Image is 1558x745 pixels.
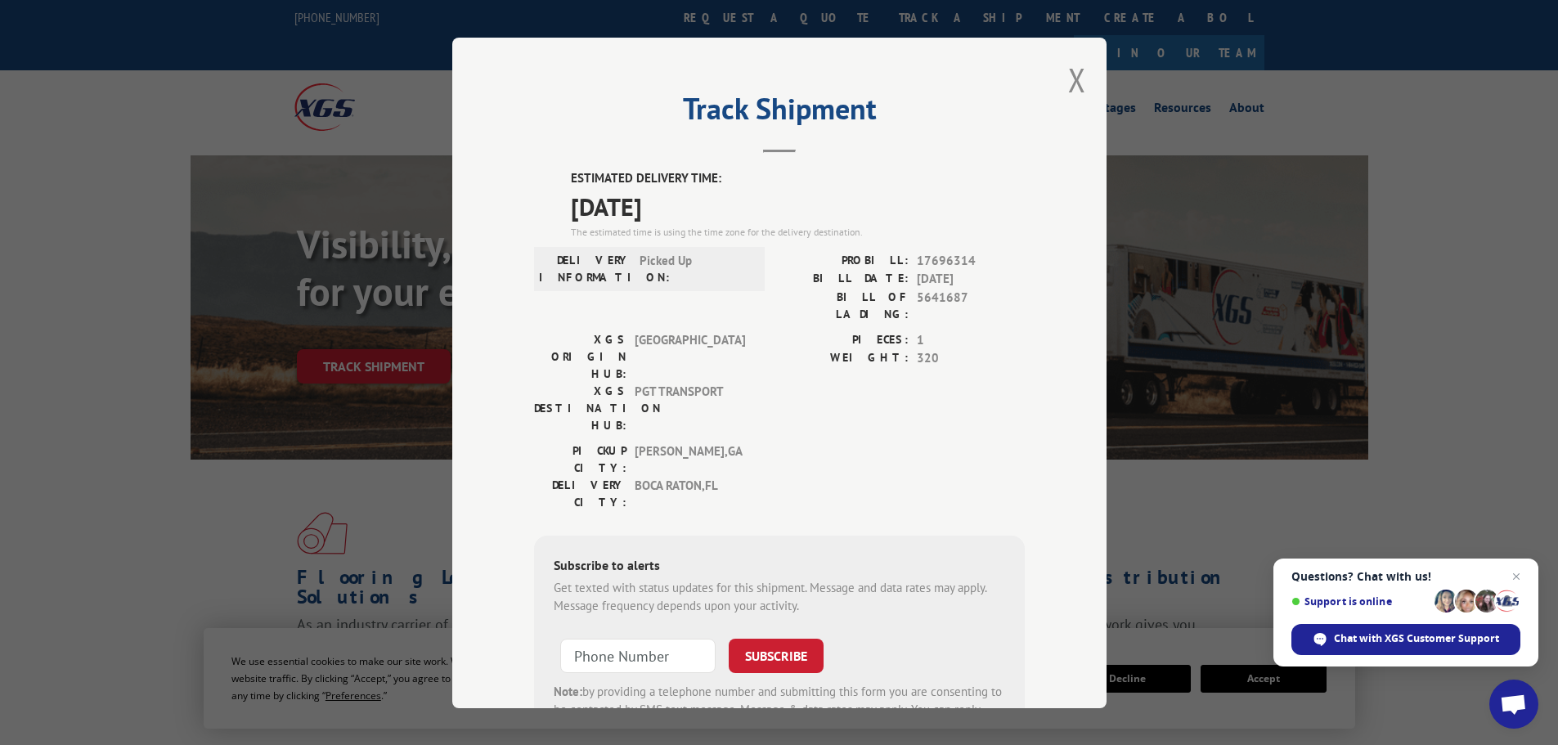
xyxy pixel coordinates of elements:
label: DELIVERY CITY: [534,476,626,510]
span: Questions? Chat with us! [1291,570,1520,583]
span: [DATE] [917,270,1025,289]
span: 320 [917,349,1025,368]
div: Open chat [1489,680,1538,729]
label: BILL OF LADING: [779,288,909,322]
div: Chat with XGS Customer Support [1291,624,1520,655]
label: XGS DESTINATION HUB: [534,382,626,433]
button: SUBSCRIBE [729,638,824,672]
div: The estimated time is using the time zone for the delivery destination. [571,224,1025,239]
button: Close modal [1068,58,1086,101]
span: [PERSON_NAME] , GA [635,442,745,476]
label: ESTIMATED DELIVERY TIME: [571,169,1025,188]
div: Subscribe to alerts [554,554,1005,578]
label: XGS ORIGIN HUB: [534,330,626,382]
h2: Track Shipment [534,97,1025,128]
div: Get texted with status updates for this shipment. Message and data rates may apply. Message frequ... [554,578,1005,615]
label: DELIVERY INFORMATION: [539,251,631,285]
span: PGT TRANSPORT [635,382,745,433]
label: PICKUP CITY: [534,442,626,476]
input: Phone Number [560,638,716,672]
span: Chat with XGS Customer Support [1334,631,1499,646]
label: PIECES: [779,330,909,349]
span: Close chat [1506,567,1526,586]
label: BILL DATE: [779,270,909,289]
span: [DATE] [571,187,1025,224]
span: Picked Up [640,251,750,285]
span: 17696314 [917,251,1025,270]
label: PROBILL: [779,251,909,270]
div: by providing a telephone number and submitting this form you are consenting to be contacted by SM... [554,682,1005,738]
span: 5641687 [917,288,1025,322]
span: BOCA RATON , FL [635,476,745,510]
label: WEIGHT: [779,349,909,368]
strong: Note: [554,683,582,698]
span: Support is online [1291,595,1429,608]
span: [GEOGRAPHIC_DATA] [635,330,745,382]
span: 1 [917,330,1025,349]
